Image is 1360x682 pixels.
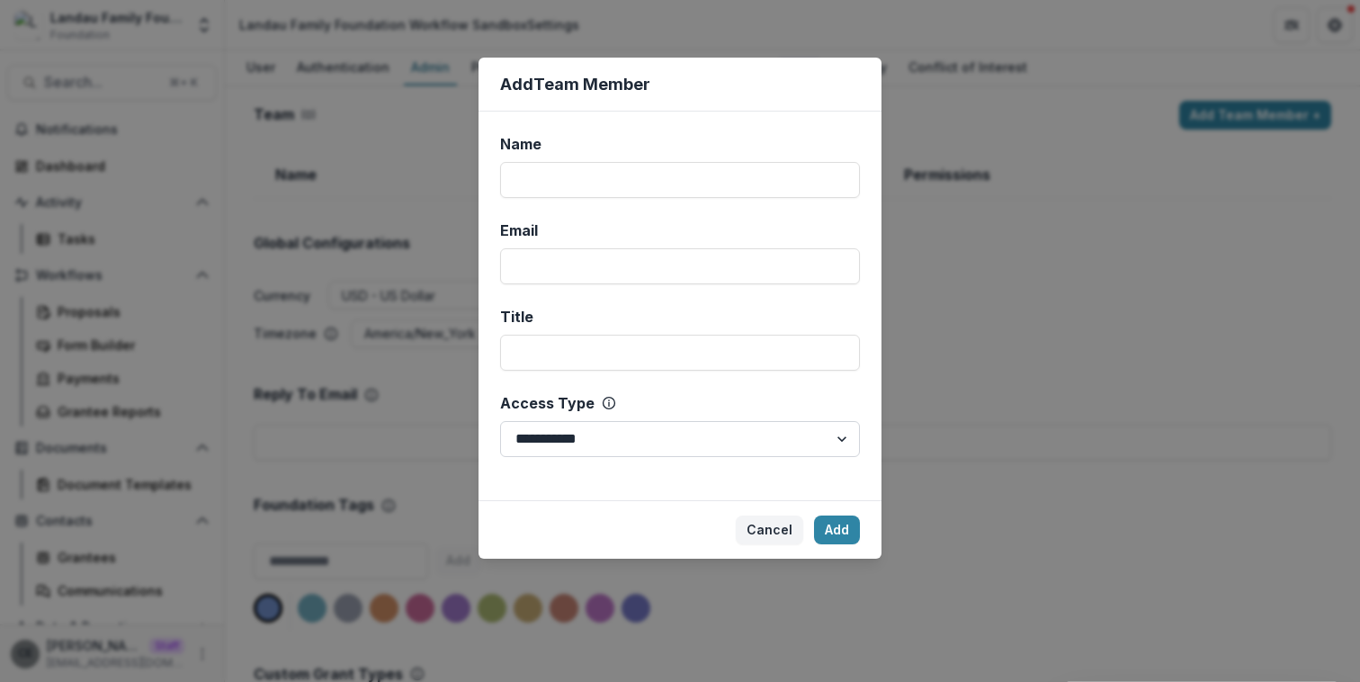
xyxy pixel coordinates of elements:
span: Email [500,220,538,241]
button: Cancel [736,516,803,544]
span: Name [500,133,541,155]
button: Add [814,516,860,544]
span: Title [500,306,533,328]
header: Add Team Member [479,58,881,112]
span: Access Type [500,392,595,414]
